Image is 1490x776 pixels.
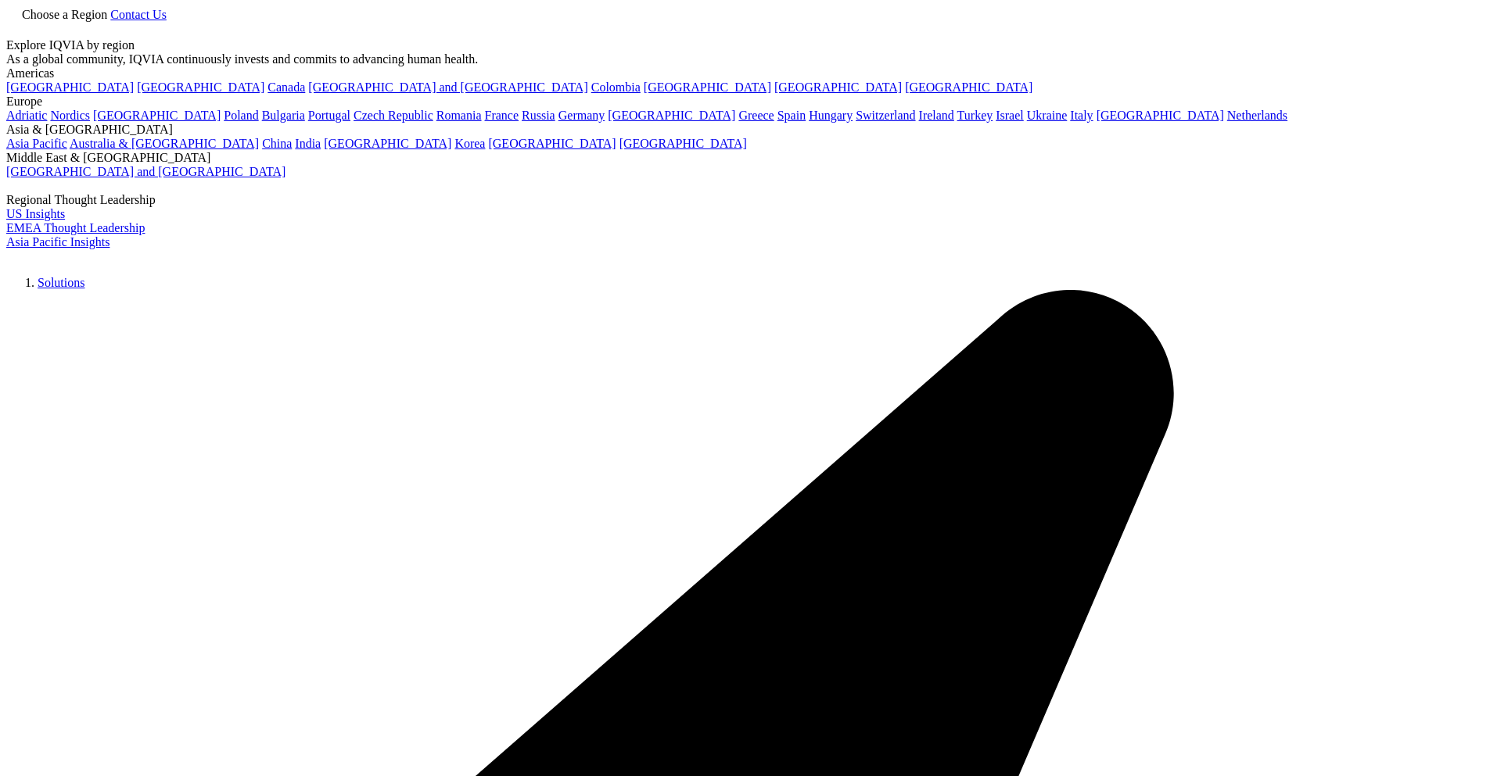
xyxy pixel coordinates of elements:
a: Turkey [957,109,993,122]
a: Bulgaria [262,109,305,122]
a: US Insights [6,207,65,220]
a: [GEOGRAPHIC_DATA] [137,80,264,94]
div: Americas [6,66,1484,80]
div: Explore IQVIA by region [6,38,1484,52]
a: Portugal [308,109,350,122]
a: Spain [777,109,806,122]
a: [GEOGRAPHIC_DATA] [6,80,134,94]
a: Colombia [591,80,641,94]
a: Poland [224,109,258,122]
a: Netherlands [1227,109,1287,122]
a: [GEOGRAPHIC_DATA] [1097,109,1224,122]
a: [GEOGRAPHIC_DATA] [93,109,221,122]
a: Romania [436,109,482,122]
div: As a global community, IQVIA continuously invests and commits to advancing human health. [6,52,1484,66]
a: Solutions [38,276,84,289]
div: Asia & [GEOGRAPHIC_DATA] [6,123,1484,137]
a: Germany [558,109,605,122]
a: Russia [522,109,555,122]
a: [GEOGRAPHIC_DATA] [644,80,771,94]
a: Czech Republic [354,109,433,122]
a: [GEOGRAPHIC_DATA] [608,109,735,122]
a: China [262,137,292,150]
a: [GEOGRAPHIC_DATA] and [GEOGRAPHIC_DATA] [308,80,587,94]
div: Regional Thought Leadership [6,193,1484,207]
a: [GEOGRAPHIC_DATA] and [GEOGRAPHIC_DATA] [6,165,285,178]
a: Australia & [GEOGRAPHIC_DATA] [70,137,259,150]
a: [GEOGRAPHIC_DATA] [905,80,1032,94]
span: Choose a Region [22,8,107,21]
a: Adriatic [6,109,47,122]
a: Korea [454,137,485,150]
a: Ukraine [1027,109,1068,122]
a: India [295,137,321,150]
a: Greece [738,109,774,122]
a: [GEOGRAPHIC_DATA] [324,137,451,150]
a: EMEA Thought Leadership [6,221,145,234]
a: Italy [1070,109,1093,122]
a: Switzerland [856,109,915,122]
a: Hungary [809,109,853,122]
a: France [485,109,519,122]
a: [GEOGRAPHIC_DATA] [619,137,747,150]
a: [GEOGRAPHIC_DATA] [774,80,902,94]
a: Nordics [50,109,90,122]
a: Asia Pacific [6,137,67,150]
div: Middle East & [GEOGRAPHIC_DATA] [6,151,1484,165]
div: Europe [6,95,1484,109]
a: Contact Us [110,8,167,21]
a: Israel [996,109,1024,122]
a: Ireland [919,109,954,122]
a: Asia Pacific Insights [6,235,110,249]
a: Canada [267,80,305,94]
a: [GEOGRAPHIC_DATA] [488,137,616,150]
